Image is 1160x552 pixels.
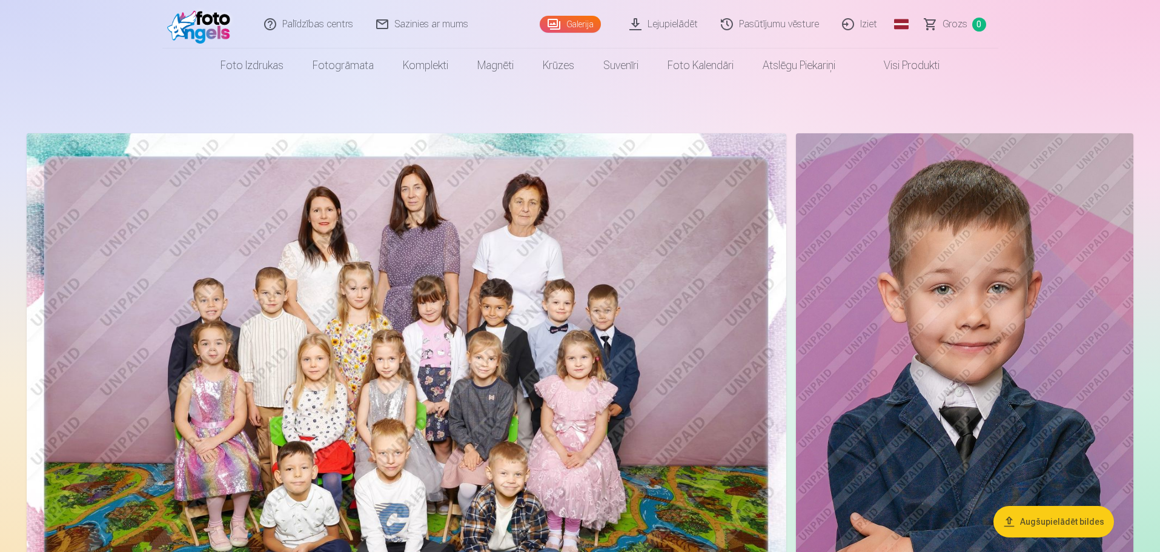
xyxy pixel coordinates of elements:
a: Magnēti [463,48,528,82]
a: Foto kalendāri [653,48,748,82]
span: 0 [972,18,986,32]
span: Grozs [943,17,967,32]
a: Komplekti [388,48,463,82]
button: Augšupielādēt bildes [993,506,1114,537]
a: Galerija [540,16,601,33]
a: Foto izdrukas [206,48,298,82]
a: Suvenīri [589,48,653,82]
a: Visi produkti [850,48,954,82]
a: Krūzes [528,48,589,82]
a: Fotogrāmata [298,48,388,82]
img: /fa1 [167,5,237,44]
a: Atslēgu piekariņi [748,48,850,82]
